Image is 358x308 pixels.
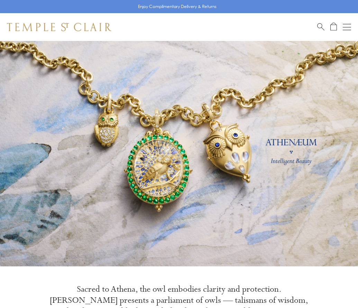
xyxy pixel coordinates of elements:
a: Open Shopping Bag [330,23,337,31]
p: Enjoy Complimentary Delivery & Returns [138,3,217,10]
button: Open navigation [343,23,351,31]
a: Search [317,23,324,31]
img: Temple St. Clair [7,23,111,31]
